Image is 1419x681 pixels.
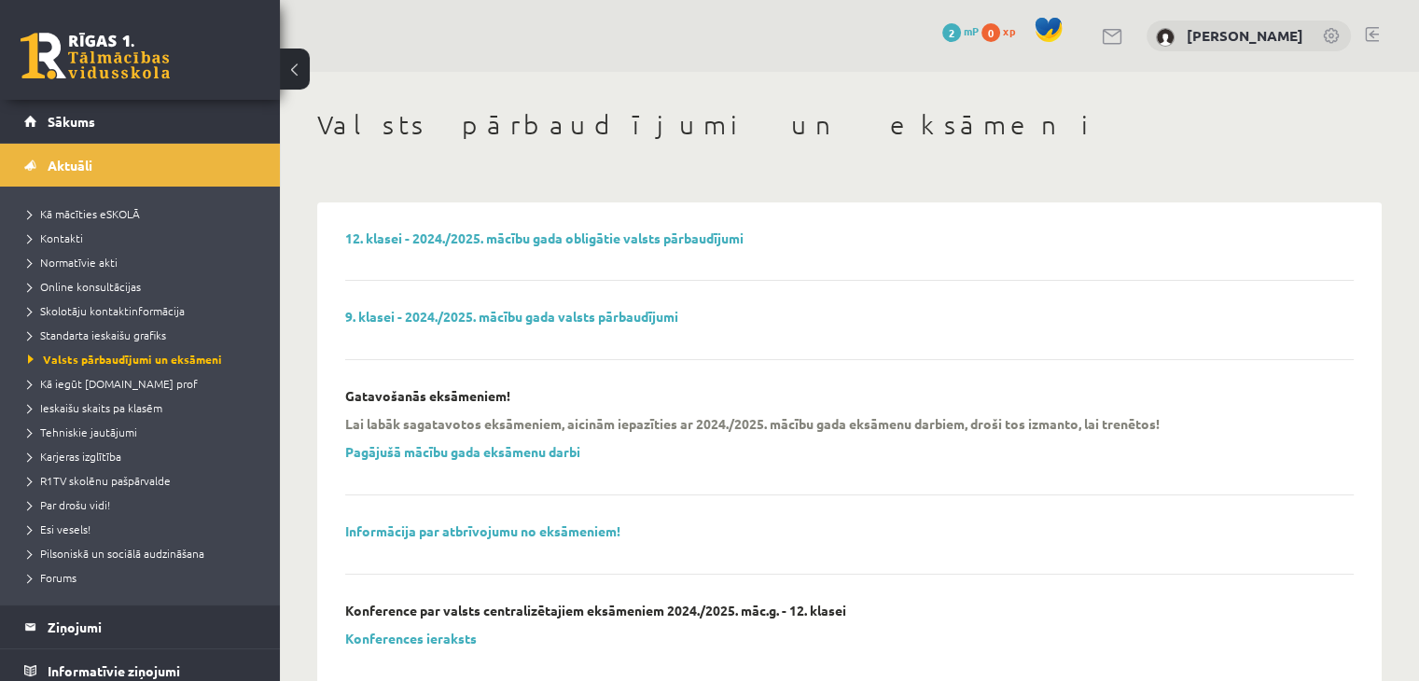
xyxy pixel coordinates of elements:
[28,448,261,465] a: Karjeras izglītība
[28,327,261,343] a: Standarta ieskaišu grafiks
[28,472,261,489] a: R1TV skolēnu pašpārvalde
[28,352,222,367] span: Valsts pārbaudījumi un eksāmeni
[21,33,170,79] a: Rīgas 1. Tālmācības vidusskola
[24,605,257,648] a: Ziņojumi
[345,308,678,325] a: 9. klasei - 2024./2025. mācību gada valsts pārbaudījumi
[317,109,1382,141] h1: Valsts pārbaudījumi un eksāmeni
[28,229,261,246] a: Kontakti
[345,229,744,246] a: 12. klasei - 2024./2025. mācību gada obligātie valsts pārbaudījumi
[28,351,261,368] a: Valsts pārbaudījumi un eksāmeni
[28,255,118,270] span: Normatīvie akti
[1003,23,1015,38] span: xp
[28,254,261,271] a: Normatīvie akti
[28,302,261,319] a: Skolotāju kontaktinformācija
[28,570,77,585] span: Forums
[28,569,261,586] a: Forums
[981,23,1024,38] a: 0 xp
[28,424,261,440] a: Tehniskie jautājumi
[28,376,198,391] span: Kā iegūt [DOMAIN_NAME] prof
[345,443,580,460] a: Pagājušā mācību gada eksāmenu darbi
[981,23,1000,42] span: 0
[1187,26,1303,45] a: [PERSON_NAME]
[345,388,510,404] p: Gatavošanās eksāmeniem!
[48,605,257,648] legend: Ziņojumi
[942,23,979,38] a: 2 mP
[345,522,620,539] a: Informācija par atbrīvojumu no eksāmeniem!
[28,327,166,342] span: Standarta ieskaišu grafiks
[942,23,961,42] span: 2
[24,100,257,143] a: Sākums
[28,303,185,318] span: Skolotāju kontaktinformācija
[964,23,979,38] span: mP
[28,521,90,536] span: Esi vesels!
[48,157,92,174] span: Aktuāli
[28,278,261,295] a: Online konsultācijas
[28,230,83,245] span: Kontakti
[28,400,162,415] span: Ieskaišu skaits pa klasēm
[28,497,110,512] span: Par drošu vidi!
[28,375,261,392] a: Kā iegūt [DOMAIN_NAME] prof
[28,496,261,513] a: Par drošu vidi!
[28,206,140,221] span: Kā mācīties eSKOLĀ
[28,279,141,294] span: Online konsultācijas
[48,113,95,130] span: Sākums
[1156,28,1175,47] img: Roberts Andersons
[24,144,257,187] a: Aktuāli
[345,603,846,618] p: Konference par valsts centralizētajiem eksāmeniem 2024./2025. māc.g. - 12. klasei
[345,630,477,646] a: Konferences ieraksts
[28,545,261,562] a: Pilsoniskā un sociālā audzināšana
[28,473,171,488] span: R1TV skolēnu pašpārvalde
[28,521,261,537] a: Esi vesels!
[28,205,261,222] a: Kā mācīties eSKOLĀ
[28,399,261,416] a: Ieskaišu skaits pa klasēm
[28,546,204,561] span: Pilsoniskā un sociālā audzināšana
[28,449,121,464] span: Karjeras izglītība
[28,424,137,439] span: Tehniskie jautājumi
[345,415,1160,432] p: Lai labāk sagatavotos eksāmeniem, aicinām iepazīties ar 2024./2025. mācību gada eksāmenu darbiem,...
